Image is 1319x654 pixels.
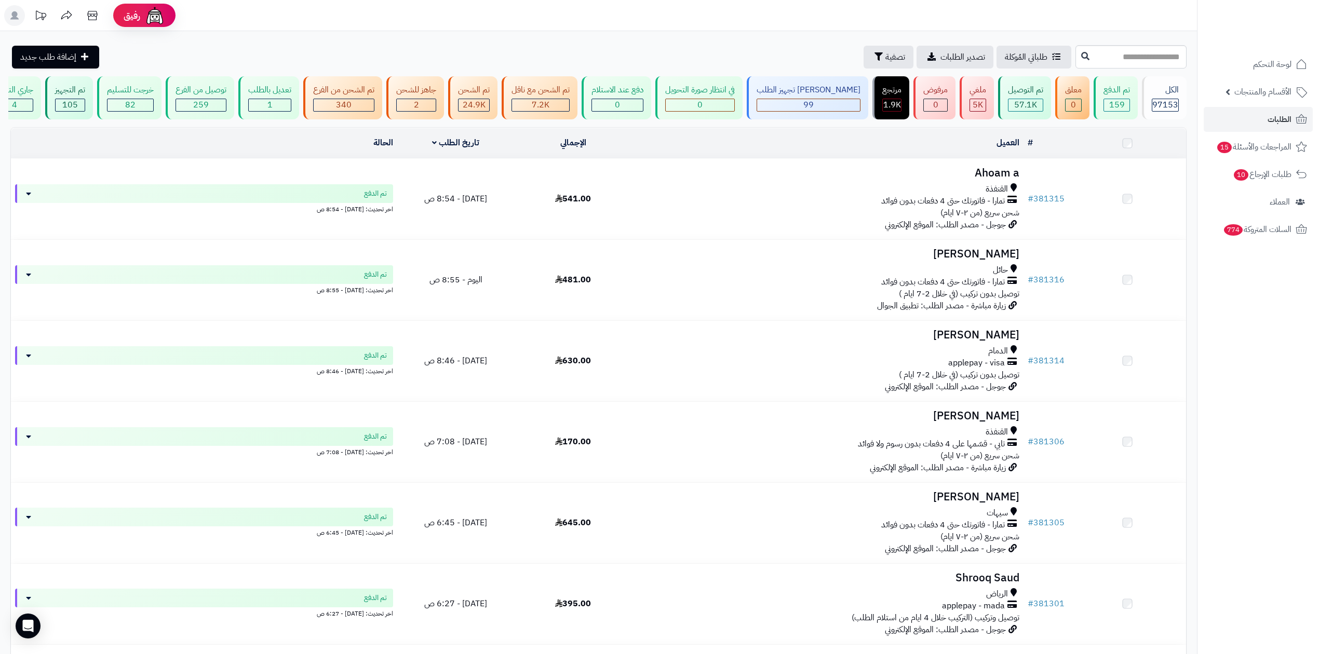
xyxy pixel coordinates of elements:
[364,593,387,603] span: تم الدفع
[15,203,393,214] div: اخر تحديث: [DATE] - 8:54 ص
[424,597,487,610] span: [DATE] - 6:27 ص
[1204,217,1313,242] a: السلات المتروكة774
[1233,167,1291,182] span: طلبات الإرجاع
[1204,134,1313,159] a: المراجعات والأسئلة15
[107,99,153,111] div: 82
[1253,57,1291,72] span: لوحة التحكم
[1028,355,1033,367] span: #
[986,183,1008,195] span: القنفذة
[1028,193,1033,205] span: #
[12,99,17,111] span: 4
[636,491,1019,503] h3: [PERSON_NAME]
[993,264,1008,276] span: حائل
[555,435,591,448] span: 170.00
[988,345,1008,357] span: الدمام
[987,507,1008,519] span: سيهات
[986,426,1008,438] span: القنفذة
[1028,274,1033,286] span: #
[463,99,486,111] span: 24.9K
[666,99,734,111] div: 0
[986,588,1008,600] span: الرياض
[1152,84,1179,96] div: الكل
[917,46,993,69] a: تصدير الطلبات
[16,614,41,638] div: Open Intercom Messenger
[996,76,1053,119] a: تم التوصيل 57.1K
[424,355,487,367] span: [DATE] - 8:46 ص
[248,84,291,96] div: تعديل بالطلب
[144,5,165,26] img: ai-face.png
[881,519,1005,531] span: تمارا - فاتورتك حتى 4 دفعات بدون فوائد
[636,410,1019,422] h3: [PERSON_NAME]
[592,99,643,111] div: 0
[1065,84,1082,96] div: معلق
[885,542,1006,555] span: جوجل - مصدر الطلب: الموقع الإلكتروني
[1109,99,1125,111] span: 159
[1028,435,1033,448] span: #
[560,137,586,149] a: الإجمالي
[458,84,490,96] div: تم الشحن
[512,99,569,111] div: 7222
[940,51,985,63] span: تصدير الطلبات
[933,99,938,111] span: 0
[1028,274,1065,286] a: #381316
[864,46,913,69] button: تصفية
[1028,597,1065,610] a: #381301
[424,193,487,205] span: [DATE] - 8:54 ص
[870,461,1006,474] span: زيارة مباشرة - مصدر الطلب: الموقع الإلكتروني
[555,355,591,367] span: 630.00
[1152,99,1178,111] span: 97153
[885,219,1006,231] span: جوجل - مصدر الطلب: الموقع الإلكتروني
[885,623,1006,636] span: جوجل - مصدر الطلب: الموقع الإلكتروني
[15,446,393,457] div: اخر تحديث: [DATE] - 7:08 ص
[15,284,393,295] div: اخر تحديث: [DATE] - 8:55 ص
[877,299,1006,312] span: زيارة مباشرة - مصدر الطلب: تطبيق الجوال
[43,76,95,119] a: تم التجهيز 105
[1028,435,1065,448] a: #381306
[803,99,814,111] span: 99
[636,167,1019,179] h3: Ahoam a
[236,76,301,119] a: تعديل بالطلب 1
[364,431,387,442] span: تم الدفع
[459,99,489,111] div: 24884
[15,607,393,618] div: اخر تحديث: [DATE] - 6:27 ص
[923,84,948,96] div: مرفوض
[881,195,1005,207] span: تمارا - فاتورتك حتى 4 دفعات بدون فوائد
[881,276,1005,288] span: تمارا - فاتورتك حتى 4 دفعات بدون فوائد
[1028,193,1065,205] a: #381315
[336,99,352,111] span: 340
[125,99,136,111] span: 82
[1028,597,1033,610] span: #
[364,269,387,280] span: تم الدفع
[249,99,291,111] div: 1
[970,99,986,111] div: 5007
[432,137,479,149] a: تاريخ الطلب
[899,369,1019,381] span: توصيل بدون تركيب (في خلال 2-7 ايام )
[940,207,1019,219] span: شحن سريع (من ٢-٧ ايام)
[20,51,76,63] span: إضافة طلب جديد
[1014,99,1037,111] span: 57.1K
[948,357,1005,369] span: applepay - visa
[164,76,236,119] a: توصيل من الفرع 259
[1028,355,1065,367] a: #381314
[532,99,549,111] span: 7.2K
[424,435,487,448] span: [DATE] - 7:08 ص
[424,516,487,529] span: [DATE] - 6:45 ص
[15,365,393,376] div: اخر تحديث: [DATE] - 8:46 ص
[1053,76,1092,119] a: معلق 0
[615,99,620,111] span: 0
[591,84,643,96] div: دفع عند الاستلام
[665,84,735,96] div: في انتظار صورة التحويل
[924,99,947,111] div: 0
[1028,137,1033,149] a: #
[1268,112,1291,127] span: الطلبات
[414,99,419,111] span: 2
[1008,99,1043,111] div: 57135
[757,84,860,96] div: [PERSON_NAME] تجهيز الطلب
[1234,169,1248,181] span: 10
[28,5,53,29] a: تحديثات المنصة
[697,99,703,111] span: 0
[1028,516,1033,529] span: #
[885,380,1006,393] span: جوجل - مصدر الطلب: الموقع الإلكتروني
[973,99,983,111] span: 5K
[1270,195,1290,209] span: العملاء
